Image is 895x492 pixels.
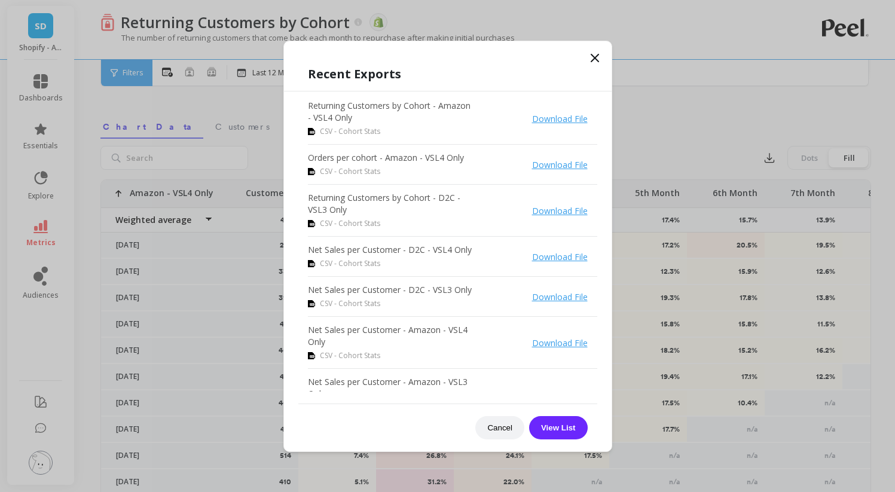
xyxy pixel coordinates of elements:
a: Download File [532,251,588,262]
button: View List [529,416,588,439]
span: CSV - Cohort Stats [320,350,380,361]
img: csv icon [308,260,315,267]
p: Orders per cohort - Amazon - VSL4 Only [308,152,464,164]
span: CSV - Cohort Stats [320,166,380,177]
p: Net Sales per Customer - D2C - VSL4 Only [308,244,472,256]
img: csv icon [308,352,315,359]
img: csv icon [308,220,315,227]
a: Download File [532,337,588,349]
a: Download File [532,389,588,401]
span: CSV - Cohort Stats [320,258,380,269]
p: Returning Customers by Cohort - D2C - VSL3 Only [308,192,475,216]
img: csv icon [308,168,315,175]
span: CSV - Cohort Stats [320,298,380,309]
img: csv icon [308,128,315,135]
p: Net Sales per Customer - D2C - VSL3 Only [308,284,472,296]
a: Download File [532,205,588,216]
a: Download File [532,159,588,170]
button: Cancel [475,416,524,439]
p: Net Sales per Customer - Amazon - VSL3 Only [308,376,475,400]
p: Net Sales per Customer - Amazon - VSL4 Only [308,324,475,348]
span: CSV - Cohort Stats [320,218,380,229]
p: Returning Customers by Cohort - Amazon - VSL4 Only [308,100,475,124]
a: Download File [532,291,588,302]
img: csv icon [308,300,315,307]
h1: Recent Exports [308,65,588,83]
span: CSV - Cohort Stats [320,126,380,137]
a: Download File [532,113,588,124]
